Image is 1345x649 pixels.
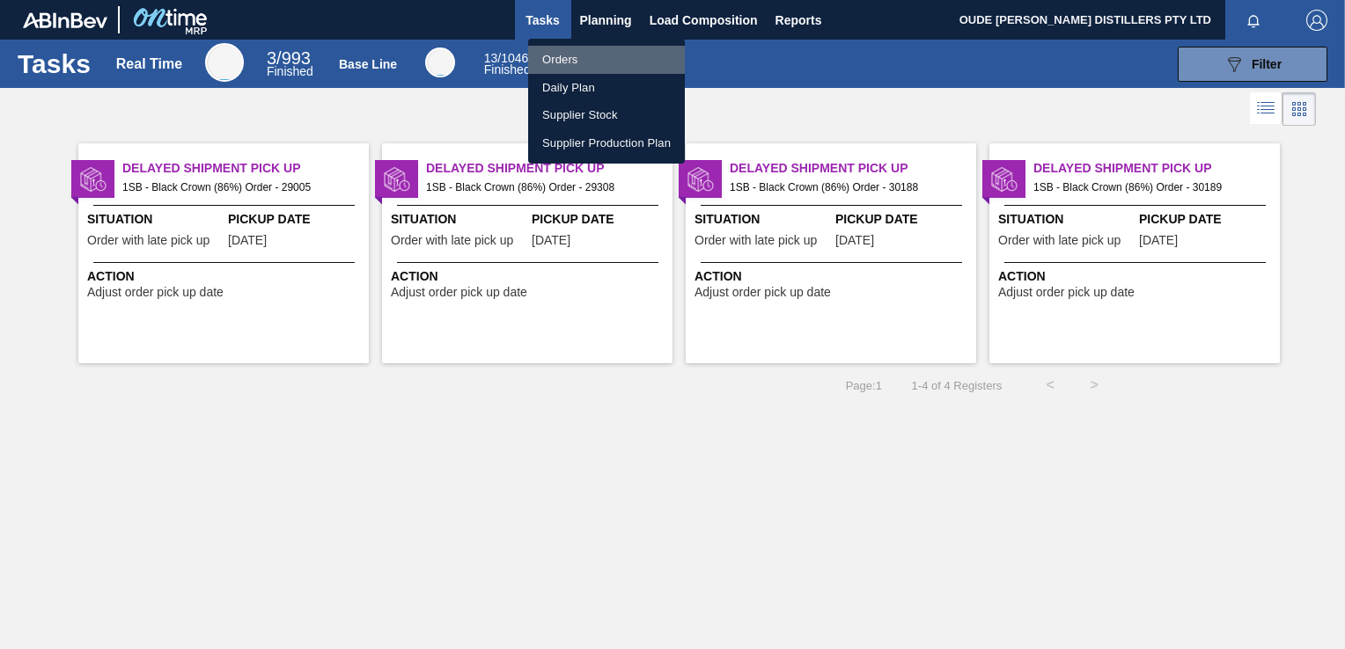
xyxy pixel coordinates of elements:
[528,129,685,157] a: Supplier Production Plan
[528,101,685,129] a: Supplier Stock
[528,74,685,102] a: Daily Plan
[528,46,685,74] a: Orders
